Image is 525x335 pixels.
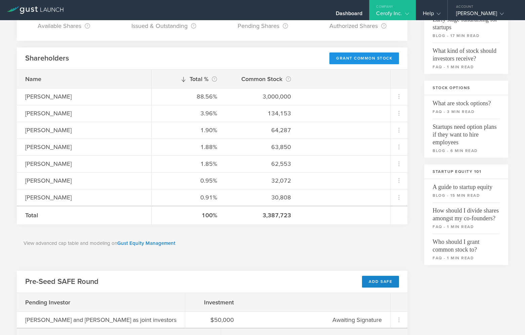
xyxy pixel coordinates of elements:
div: 3,000,000 [234,92,291,101]
div: Name [25,75,143,83]
span: Awaiting Signature [332,316,382,324]
span: A guide to startup equity [433,179,500,191]
div: Total % [160,74,217,84]
span: What kind of stock should investors receive? [433,43,500,63]
div: 3.96% [160,109,217,118]
div: 3,387,723 [234,211,291,220]
div: Issued & Outstanding [131,21,196,31]
a: Early stage fundraising for startupsblog - 17 min read [424,11,508,43]
div: Grant Common Stock [329,52,399,64]
h3: Stock Options [424,81,508,95]
span: How should I divide shares amongst my co-founders? [433,202,500,222]
div: 32,072 [234,176,291,185]
small: faq - 1 min read [433,64,500,70]
div: [PERSON_NAME] [25,109,143,118]
div: 64,287 [234,126,291,135]
div: Total [25,211,143,220]
div: [PERSON_NAME] [25,159,143,168]
span: Startups need option plans if they want to hire employees [433,119,500,146]
h3: Startup Equity 101 [424,164,508,179]
div: Dashboard [336,10,363,20]
div: 100% [160,211,217,220]
a: What are stock options?faq - 3 min read [424,95,508,119]
div: Pending Investor [25,298,92,307]
div: 1.85% [160,159,217,168]
a: How should I divide shares amongst my co-founders?faq - 1 min read [424,202,508,234]
a: What kind of stock should investors receive?faq - 1 min read [424,43,508,74]
div: Common Stock [234,74,291,84]
div: Help [423,10,441,20]
div: [PERSON_NAME] [25,176,143,185]
div: Pending Shares [238,21,288,31]
a: Who should I grant common stock to?faq - 1 min read [424,234,508,265]
div: $50,000 [194,315,234,324]
div: 1.88% [160,143,217,151]
span: What are stock options? [433,95,500,107]
div: 0.91% [160,193,217,202]
div: Available Shares [38,21,90,31]
a: Gust Equity Management [117,240,175,246]
div: [PERSON_NAME] [456,10,513,20]
div: 63,850 [234,143,291,151]
div: 62,553 [234,159,291,168]
p: View advanced cap table and modeling on [24,239,401,247]
div: [PERSON_NAME] and [PERSON_NAME] as joint investors [25,315,176,324]
div: 1.90% [160,126,217,135]
small: faq - 1 min read [433,224,500,230]
span: Who should I grant common stock to? [433,234,500,254]
small: blog - 17 min read [433,33,500,39]
a: A guide to startup equityblog - 15 min read [424,179,508,202]
a: Startups need option plans if they want to hire employeesblog - 6 min read [424,119,508,158]
small: faq - 3 min read [433,109,500,115]
div: [PERSON_NAME] [25,92,143,101]
div: [PERSON_NAME] [25,143,143,151]
h2: Shareholders [25,53,69,63]
div: Authorized Shares [329,21,387,31]
div: Add SAFE [362,276,399,288]
div: [PERSON_NAME] [25,126,143,135]
h2: Pre-Seed SAFE Round [25,277,98,287]
div: Cerofy Inc. [376,10,409,20]
small: faq - 1 min read [433,255,500,261]
div: Investment [194,298,234,307]
span: Early stage fundraising for startups [433,11,500,31]
div: 0.95% [160,176,217,185]
small: blog - 15 min read [433,192,500,198]
div: 30,808 [234,193,291,202]
small: blog - 6 min read [433,148,500,154]
div: [PERSON_NAME] [25,193,143,202]
div: 134,153 [234,109,291,118]
div: 88.56% [160,92,217,101]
